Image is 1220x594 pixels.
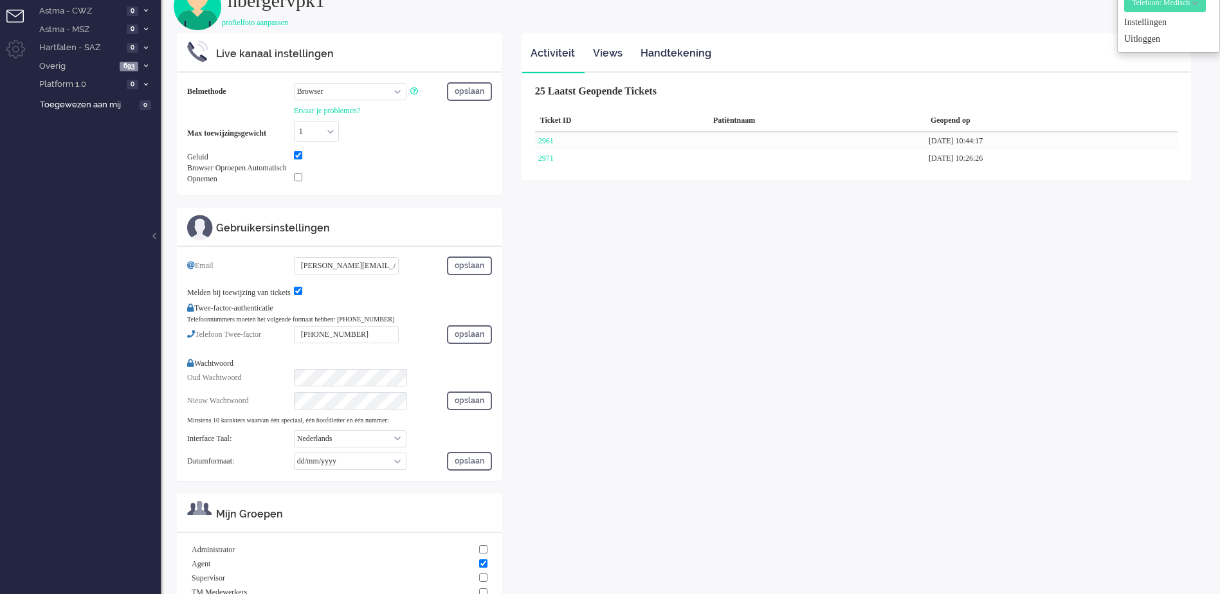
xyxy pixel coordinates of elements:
[447,392,492,410] button: opslaan
[192,559,210,570] span: Agent
[187,152,294,163] div: Geluid
[187,353,492,369] div: Wachtwoord
[187,501,212,515] img: ic_m_group.svg
[925,110,1178,132] div: Geopend op
[447,82,492,101] button: opslaan
[538,154,554,163] a: 2971
[187,417,389,424] small: Minstens 10 karakters waarvan één speciaal, één hoofdletter en één nummer:
[187,129,266,138] b: Max toewijzingsgewicht
[447,325,492,344] button: opslaan
[127,80,138,89] span: 0
[192,544,235,555] span: Administrator
[187,40,208,62] img: ic_m_phone_settings.svg
[120,62,138,71] span: 693
[6,40,35,69] li: Admin menu
[925,150,1178,167] div: [DATE] 10:26:26
[187,163,294,184] div: Browser Oproepen Automatisch Opnemen
[40,99,136,111] span: Toegewezen aan mij
[187,433,294,444] div: Interface Taal:
[925,132,1178,150] div: [DATE] 10:44:17
[187,373,241,382] span: Oud Wachtwoord
[127,43,138,53] span: 0
[187,287,294,298] div: Melden bij toewijzing van tickets
[1124,33,1213,46] a: Uitloggen
[294,105,360,116] a: Ervaar je problemen?
[632,38,720,69] a: Handtekening
[708,110,925,132] div: Patiëntnaam
[535,85,657,96] b: 25 Laatst Geopende Tickets
[187,87,226,96] b: Belmethode
[127,6,138,16] span: 0
[6,10,35,39] li: Tickets menu
[37,97,161,111] a: Toegewezen aan mij 0
[187,456,294,467] div: Datumformaat:
[187,303,492,314] div: Twee-factor-authenticatie
[37,24,123,36] span: Astma - MSZ
[447,256,492,275] button: opslaan
[187,396,249,405] span: Nieuw Wachtwoord
[37,78,123,91] span: Platform 1.0
[37,42,123,54] span: Hartfalen - SAZ
[37,60,116,73] span: Overig
[216,221,492,236] div: Gebruikersinstellingen
[216,47,492,62] div: Live kanaal instellingen
[538,136,554,145] a: 2961
[585,38,631,69] a: Views
[187,260,294,280] div: Email
[140,100,151,110] span: 0
[187,215,213,240] img: ic_m_profile.svg
[216,507,492,522] div: Mijn Groepen
[127,24,138,34] span: 0
[37,5,123,17] span: Astma - CWZ
[522,38,583,69] a: Activiteit
[192,573,225,584] span: Supervisor
[1124,16,1213,29] a: Instellingen
[187,329,294,348] div: Telefoon Twee-factor
[222,18,288,27] a: profielfoto aanpassen
[535,110,708,132] div: Ticket ID
[447,452,492,471] button: opslaan
[187,316,394,323] small: Telefoonnummers moeten het volgende formaat hebben: [PHONE_NUMBER]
